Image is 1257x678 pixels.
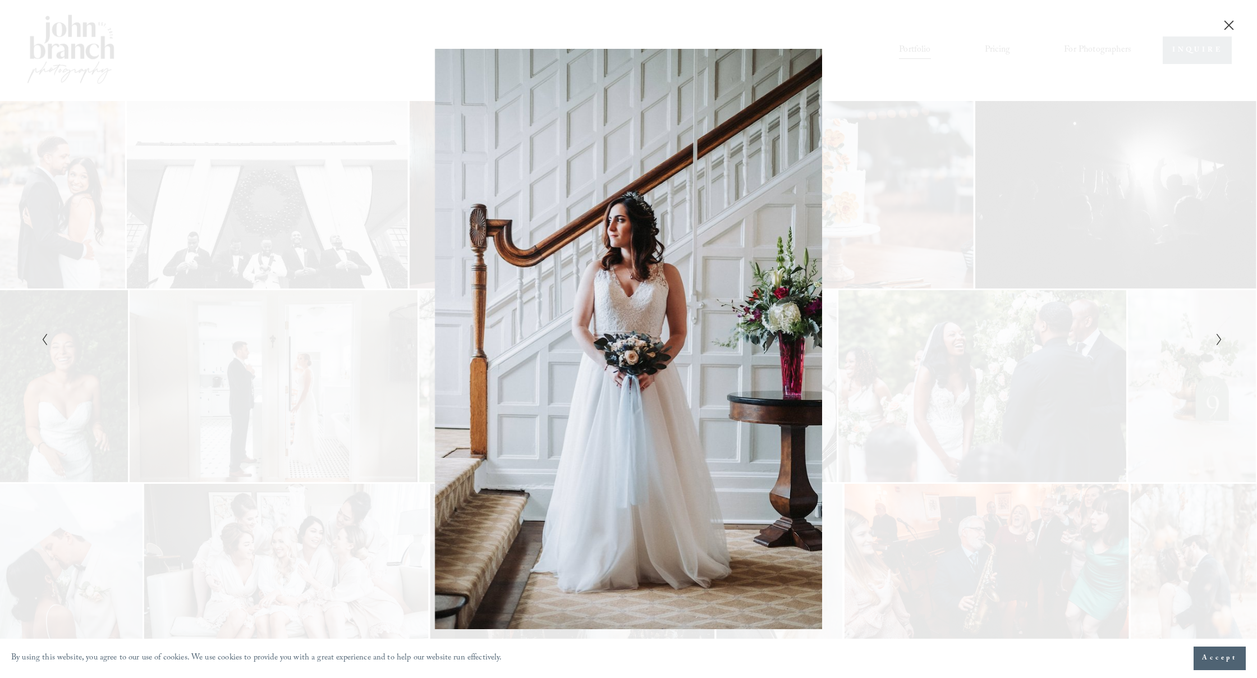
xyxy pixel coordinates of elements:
button: Accept [1194,647,1246,670]
span: Accept [1202,653,1237,664]
button: Close [1220,19,1238,31]
button: Next Slide [1212,332,1219,346]
p: By using this website, you agree to our use of cookies. We use cookies to provide you with a grea... [11,650,502,667]
button: Previous Slide [38,332,45,346]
